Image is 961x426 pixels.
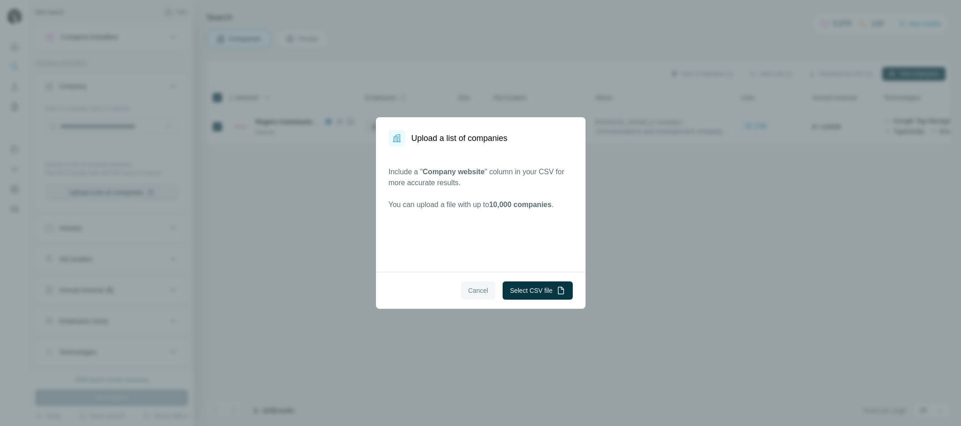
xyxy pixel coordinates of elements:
button: Cancel [461,281,496,300]
span: Company website [423,168,485,176]
h1: Upload a list of companies [411,132,508,145]
p: Include a " " column in your CSV for more accurate results. [389,166,573,188]
button: Select CSV file [503,281,572,300]
span: Cancel [468,286,488,295]
span: 10,000 companies [489,201,551,208]
p: You can upload a file with up to . [389,199,573,210]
